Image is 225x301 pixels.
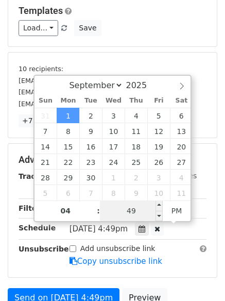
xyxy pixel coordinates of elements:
span: September 17, 2025 [102,139,125,154]
small: 10 recipients: [19,65,63,73]
strong: Schedule [19,224,56,232]
span: September 12, 2025 [147,123,170,139]
input: Hour [34,200,97,221]
span: September 16, 2025 [79,139,102,154]
h5: Advanced [19,154,206,165]
iframe: Chat Widget [174,252,225,301]
a: Templates [19,5,63,16]
span: August 31, 2025 [34,108,57,123]
span: : [97,200,100,221]
span: Click to toggle [163,200,191,221]
span: September 26, 2025 [147,154,170,170]
input: Year [123,80,160,90]
span: October 2, 2025 [125,170,147,185]
span: October 4, 2025 [170,170,193,185]
span: September 19, 2025 [147,139,170,154]
a: +7 more [19,114,57,127]
span: September 28, 2025 [34,170,57,185]
span: September 23, 2025 [79,154,102,170]
span: Fri [147,97,170,104]
small: [EMAIL_ADDRESS][DOMAIN_NAME] [19,88,133,96]
span: October 10, 2025 [147,185,170,200]
button: Save [74,20,101,36]
span: September 18, 2025 [125,139,147,154]
strong: Filters [19,204,45,212]
span: October 1, 2025 [102,170,125,185]
span: September 29, 2025 [57,170,79,185]
span: October 11, 2025 [170,185,193,200]
span: October 5, 2025 [34,185,57,200]
span: September 4, 2025 [125,108,147,123]
span: September 30, 2025 [79,170,102,185]
span: Sat [170,97,193,104]
span: Mon [57,97,79,104]
span: September 6, 2025 [170,108,193,123]
span: October 9, 2025 [125,185,147,200]
span: September 5, 2025 [147,108,170,123]
span: September 21, 2025 [34,154,57,170]
span: September 14, 2025 [34,139,57,154]
span: September 3, 2025 [102,108,125,123]
span: September 10, 2025 [102,123,125,139]
span: September 9, 2025 [79,123,102,139]
span: September 22, 2025 [57,154,79,170]
span: Tue [79,97,102,104]
span: September 2, 2025 [79,108,102,123]
span: October 3, 2025 [147,170,170,185]
span: September 1, 2025 [57,108,79,123]
span: September 24, 2025 [102,154,125,170]
input: Minute [100,200,163,221]
span: [DATE] 4:49pm [70,224,128,233]
small: [EMAIL_ADDRESS][DOMAIN_NAME] [19,100,133,108]
span: September 8, 2025 [57,123,79,139]
span: September 7, 2025 [34,123,57,139]
span: October 7, 2025 [79,185,102,200]
span: September 13, 2025 [170,123,193,139]
span: September 11, 2025 [125,123,147,139]
strong: Unsubscribe [19,245,69,253]
span: Wed [102,97,125,104]
span: September 15, 2025 [57,139,79,154]
span: October 6, 2025 [57,185,79,200]
span: Thu [125,97,147,104]
a: Load... [19,20,58,36]
span: September 25, 2025 [125,154,147,170]
span: October 8, 2025 [102,185,125,200]
span: Sun [34,97,57,104]
strong: Tracking [19,172,53,180]
span: September 27, 2025 [170,154,193,170]
label: Add unsubscribe link [80,243,155,254]
small: [EMAIL_ADDRESS][DOMAIN_NAME] [19,77,133,85]
a: Copy unsubscribe link [70,257,162,266]
span: September 20, 2025 [170,139,193,154]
